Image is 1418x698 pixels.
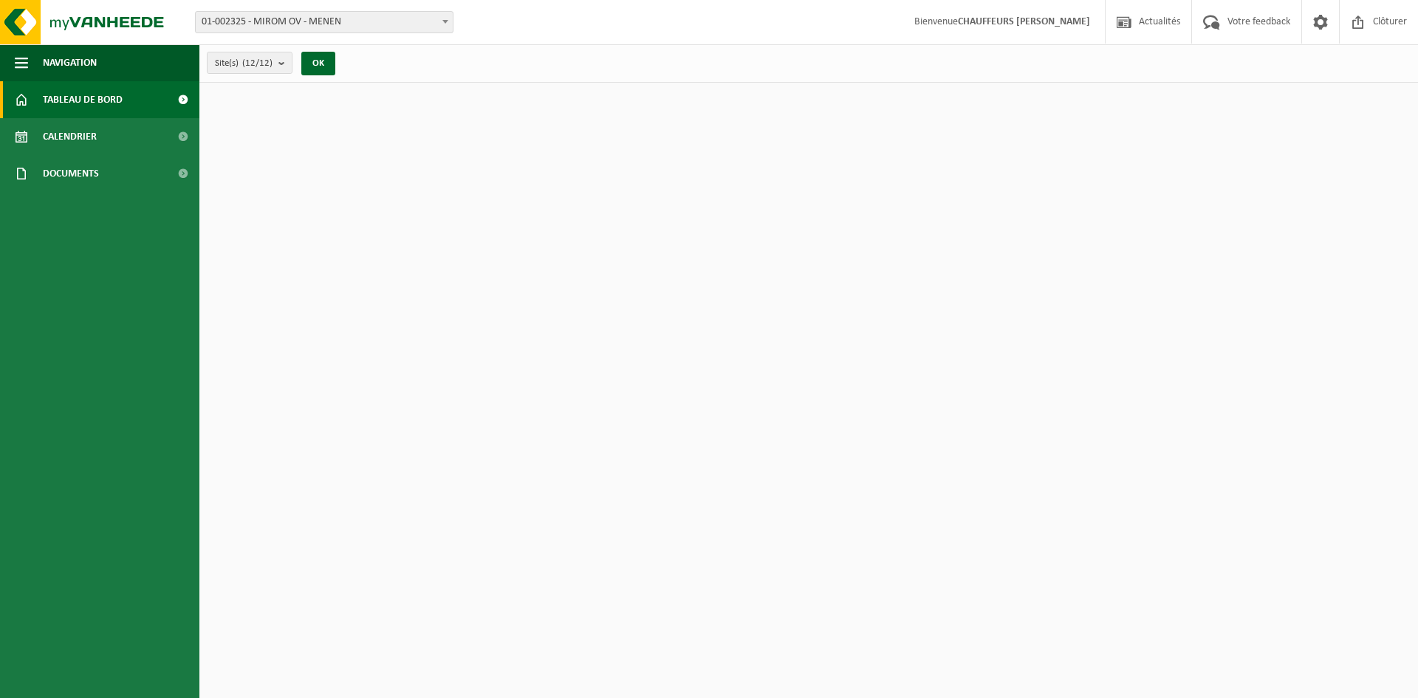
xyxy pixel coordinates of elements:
[207,52,292,74] button: Site(s)(12/12)
[242,58,273,68] count: (12/12)
[301,52,335,75] button: OK
[958,16,1090,27] strong: CHAUFFEURS [PERSON_NAME]
[43,155,99,192] span: Documents
[196,12,453,32] span: 01-002325 - MIROM OV - MENEN
[43,118,97,155] span: Calendrier
[215,52,273,75] span: Site(s)
[43,44,97,81] span: Navigation
[195,11,453,33] span: 01-002325 - MIROM OV - MENEN
[43,81,123,118] span: Tableau de bord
